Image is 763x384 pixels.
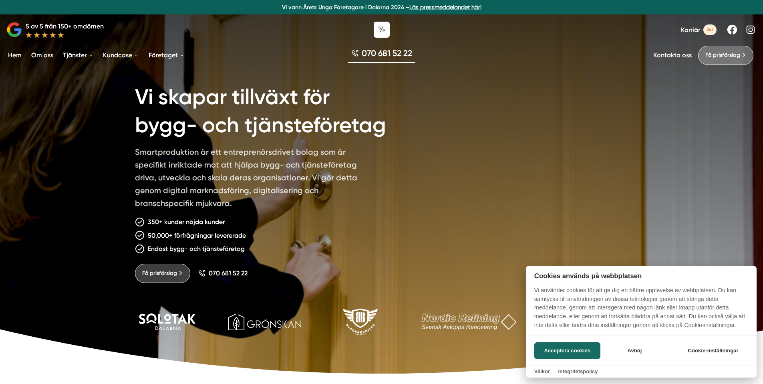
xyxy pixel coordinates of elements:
[534,342,600,359] button: Acceptera cookies
[603,342,666,359] button: Avböj
[526,286,757,335] p: Vi använder cookies för att ge dig en bättre upplevelse av webbplatsen. Du kan samtycka till anvä...
[526,272,757,280] h2: Cookies används på webbplatsen
[534,368,550,374] a: Villkor
[558,368,598,374] a: Integritetspolicy
[678,342,748,359] button: Cookie-inställningar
